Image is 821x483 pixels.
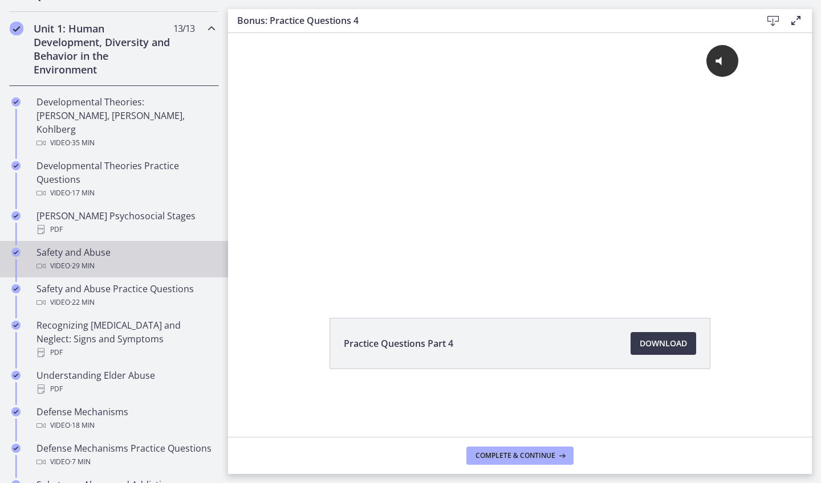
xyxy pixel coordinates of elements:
[11,321,21,330] i: Completed
[70,136,95,150] span: · 35 min
[11,371,21,380] i: Completed
[36,441,214,469] div: Defense Mechanisms Practice Questions
[11,444,21,453] i: Completed
[475,451,555,460] span: Complete & continue
[36,245,214,273] div: Safety and Abuse
[11,407,21,416] i: Completed
[34,22,173,76] h2: Unit 1: Human Development, Diversity and Behavior in the Environment
[36,455,214,469] div: Video
[631,332,696,355] a: Download
[36,282,214,309] div: Safety and Abuse Practice Questions
[36,419,214,432] div: Video
[173,22,194,35] span: 13 / 13
[11,161,21,170] i: Completed
[36,136,214,150] div: Video
[11,248,21,257] i: Completed
[36,346,214,359] div: PDF
[36,318,214,359] div: Recognizing [MEDICAL_DATA] and Neglect: Signs and Symptoms
[70,455,91,469] span: · 7 min
[36,95,214,150] div: Developmental Theories: [PERSON_NAME], [PERSON_NAME], Kohlberg
[237,14,743,27] h3: Bonus: Practice Questions 4
[11,97,21,107] i: Completed
[36,186,214,200] div: Video
[11,284,21,293] i: Completed
[36,296,214,309] div: Video
[36,223,214,236] div: PDF
[36,159,214,200] div: Developmental Theories Practice Questions
[70,419,95,432] span: · 18 min
[640,337,687,350] span: Download
[466,447,574,465] button: Complete & continue
[344,337,453,350] span: Practice Questions Part 4
[36,382,214,396] div: PDF
[70,259,95,273] span: · 29 min
[70,296,95,309] span: · 22 min
[36,369,214,396] div: Understanding Elder Abuse
[70,186,95,200] span: · 17 min
[36,259,214,273] div: Video
[11,211,21,220] i: Completed
[36,405,214,432] div: Defense Mechanisms
[10,22,23,35] i: Completed
[36,209,214,236] div: [PERSON_NAME] Psychosocial Stages
[228,33,812,292] iframe: Video Lesson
